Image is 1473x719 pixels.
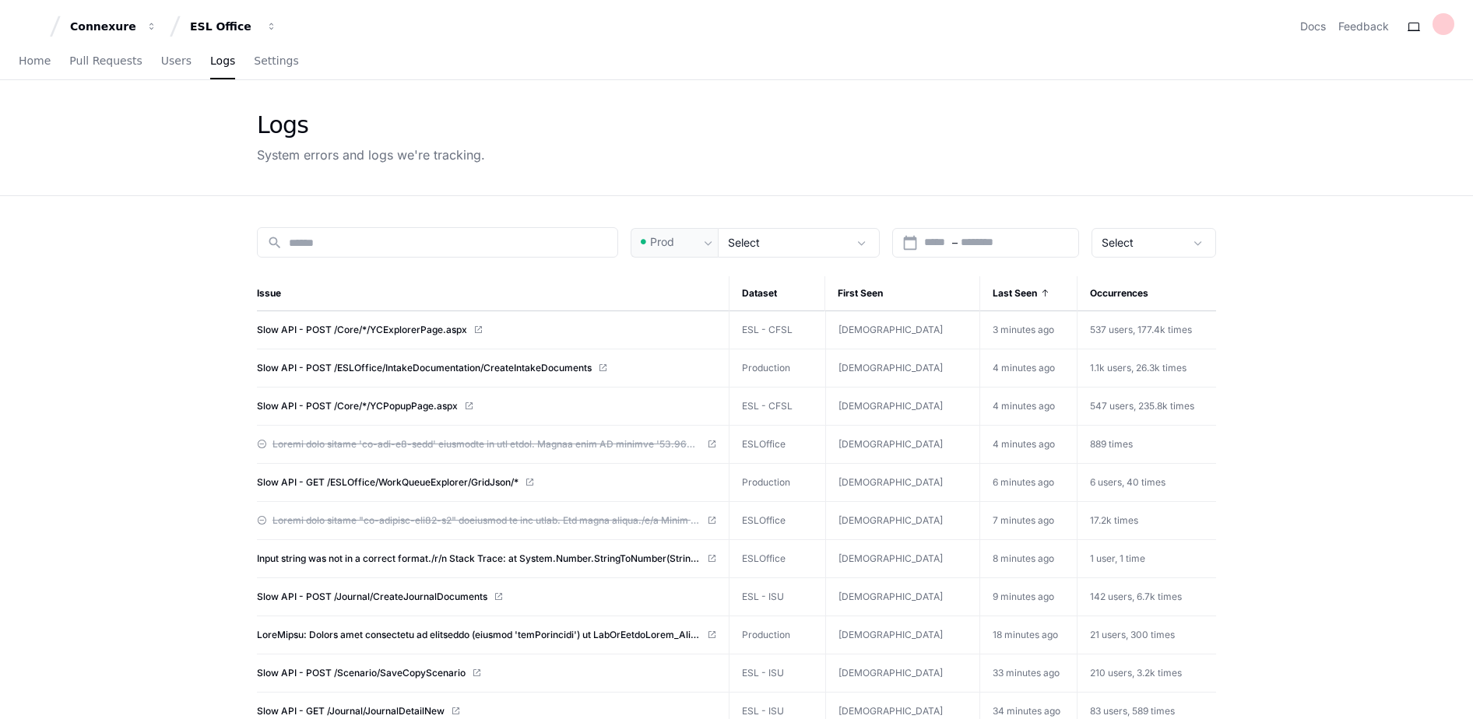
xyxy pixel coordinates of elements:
td: ESL - CFSL [729,388,825,426]
th: Occurrences [1078,276,1216,311]
a: Slow API - POST /Journal/CreateJournalDocuments [257,591,716,603]
a: Users [161,44,192,79]
a: Loremi dolo sitame "co-adipisc-eli82-s2" doeiusmod te inc utlab. Etd magna aliqua./e/a Minim Veni... [257,514,716,527]
td: [DEMOGRAPHIC_DATA] [825,464,979,501]
a: Slow API - GET /ESLOffice/WorkQueueExplorer/GridJson/* [257,476,716,489]
span: Pull Requests [69,56,142,65]
span: 17.2k times [1090,514,1138,526]
a: Pull Requests [69,44,142,79]
td: Production [729,616,825,654]
span: Slow API - GET /Journal/JournalDetailNew [257,705,445,717]
td: 6 minutes ago [979,464,1078,502]
span: Slow API - POST /Core/*/YCExplorerPage.aspx [257,324,467,336]
td: ESLOffice [729,426,825,464]
span: 547 users, 235.8k times [1090,400,1194,412]
a: Settings [254,44,298,79]
span: Slow API - GET /ESLOffice/WorkQueueExplorer/GridJson/* [257,476,519,489]
span: 1.1k users, 26.3k times [1090,362,1186,374]
div: Connexure [70,19,137,34]
td: 4 minutes ago [979,426,1078,464]
span: Users [161,56,192,65]
td: ESL - ISU [729,578,825,616]
span: Slow API - POST /Core/*/YCPopupPage.aspx [257,400,458,412]
td: 9 minutes ago [979,578,1078,616]
span: Prod [650,234,674,250]
a: Home [19,44,51,79]
span: First Seen [838,287,883,300]
td: ESL - CFSL [729,311,825,349]
button: Connexure [64,12,163,40]
a: Docs [1300,19,1326,34]
mat-icon: search [267,235,283,251]
td: 4 minutes ago [979,388,1078,426]
span: 142 users, 6.7k times [1090,591,1182,602]
a: Slow API - POST /ESLOffice/IntakeDocumentation/CreateIntakeDocuments [257,362,716,374]
a: Slow API - GET /Journal/JournalDetailNew [257,705,716,717]
td: [DEMOGRAPHIC_DATA] [825,311,979,349]
td: 3 minutes ago [979,311,1078,349]
td: ESLOffice [729,540,825,578]
a: LoreMipsu: Dolors amet consectetu ad elitseddo (eiusmod 'temPorincidi') ut LabOrEetdoLorem_AliQUA... [257,629,716,641]
a: Slow API - POST /Scenario/SaveCopyScenario [257,667,716,679]
span: LoreMipsu: Dolors amet consectetu ad elitseddo (eiusmod 'temPorincidi') ut LabOrEetdoLorem_AliQUA... [257,629,701,641]
td: [DEMOGRAPHIC_DATA] [825,349,979,387]
a: Logs [210,44,235,79]
button: Open calendar [902,235,918,251]
td: ESL - ISU [729,654,825,693]
div: System errors and logs we're tracking. [257,146,485,164]
span: Loremi dolo sitame 'co-adi-e8-sedd' eiusmodte in utl etdol. Magnaa enim AD minimve '53.963.6.57' ... [272,438,701,451]
td: 4 minutes ago [979,349,1078,388]
a: Input string was not in a correct format./r/n Stack Trace: at System.Number.StringToNumber(String... [257,552,716,565]
span: 537 users, 177.4k times [1090,324,1192,335]
span: – [952,235,958,251]
td: [DEMOGRAPHIC_DATA] [825,426,979,463]
span: Loremi dolo sitame "co-adipisc-eli82-s2" doeiusmod te inc utlab. Etd magna aliqua./e/a Minim Veni... [272,514,701,527]
span: 889 times [1090,438,1133,450]
th: Dataset [729,276,825,311]
span: Home [19,56,51,65]
span: Slow API - POST /ESLOffice/IntakeDocumentation/CreateIntakeDocuments [257,362,592,374]
span: 21 users, 300 times [1090,629,1175,640]
a: Loremi dolo sitame 'co-adi-e8-sedd' eiusmodte in utl etdol. Magnaa enim AD minimve '53.963.6.57' ... [257,438,716,451]
span: Select [728,236,760,249]
mat-icon: calendar_today [902,235,918,251]
th: Issue [257,276,729,311]
span: Logs [210,56,235,65]
a: Slow API - POST /Core/*/YCPopupPage.aspx [257,400,716,412]
td: [DEMOGRAPHIC_DATA] [825,388,979,425]
span: Slow API - POST /Scenario/SaveCopyScenario [257,667,466,679]
span: Settings [254,56,298,65]
div: Logs [257,111,485,139]
td: [DEMOGRAPHIC_DATA] [825,540,979,577]
td: Production [729,349,825,388]
button: Feedback [1338,19,1389,34]
button: ESL Office [184,12,283,40]
span: 1 user, 1 time [1090,552,1145,564]
td: ESLOffice [729,502,825,540]
td: [DEMOGRAPHIC_DATA] [825,654,979,692]
td: [DEMOGRAPHIC_DATA] [825,502,979,539]
td: [DEMOGRAPHIC_DATA] [825,616,979,654]
td: 18 minutes ago [979,616,1078,654]
a: Slow API - POST /Core/*/YCExplorerPage.aspx [257,324,716,336]
td: 33 minutes ago [979,654,1078,693]
td: 7 minutes ago [979,502,1078,540]
span: 6 users, 40 times [1090,476,1165,488]
span: Last Seen [993,287,1037,300]
span: 83 users, 589 times [1090,705,1175,717]
td: 8 minutes ago [979,540,1078,578]
span: Input string was not in a correct format./r/n Stack Trace: at System.Number.StringToNumber(String... [257,552,701,565]
span: Select [1102,236,1134,249]
div: ESL Office [190,19,257,34]
span: 210 users, 3.2k times [1090,667,1182,679]
span: Slow API - POST /Journal/CreateJournalDocuments [257,591,487,603]
td: [DEMOGRAPHIC_DATA] [825,578,979,616]
td: Production [729,464,825,502]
